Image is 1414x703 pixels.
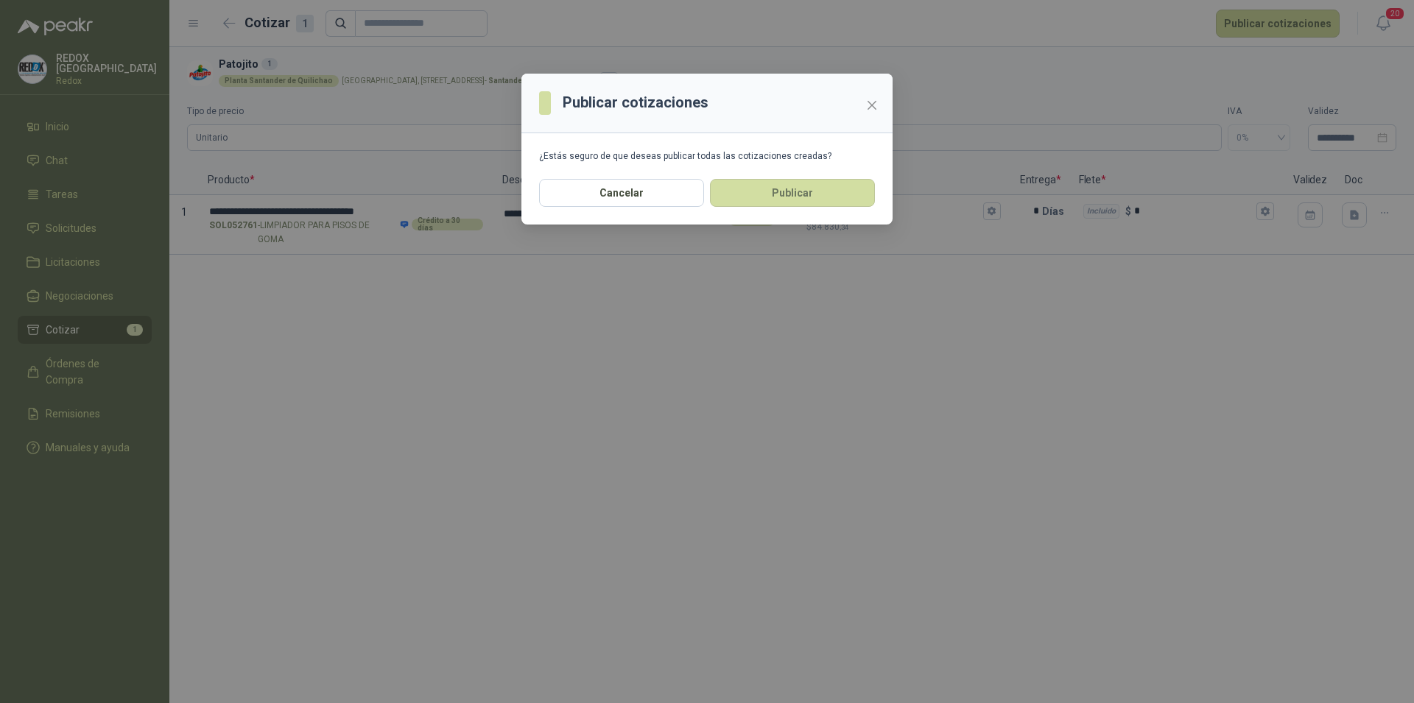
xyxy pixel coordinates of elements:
button: Cancelar [539,179,704,207]
span: close [866,99,878,111]
div: ¿Estás seguro de que deseas publicar todas las cotizaciones creadas? [539,151,875,161]
button: Publicar [710,179,875,207]
button: Close [860,93,884,117]
h3: Publicar cotizaciones [563,91,708,114]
